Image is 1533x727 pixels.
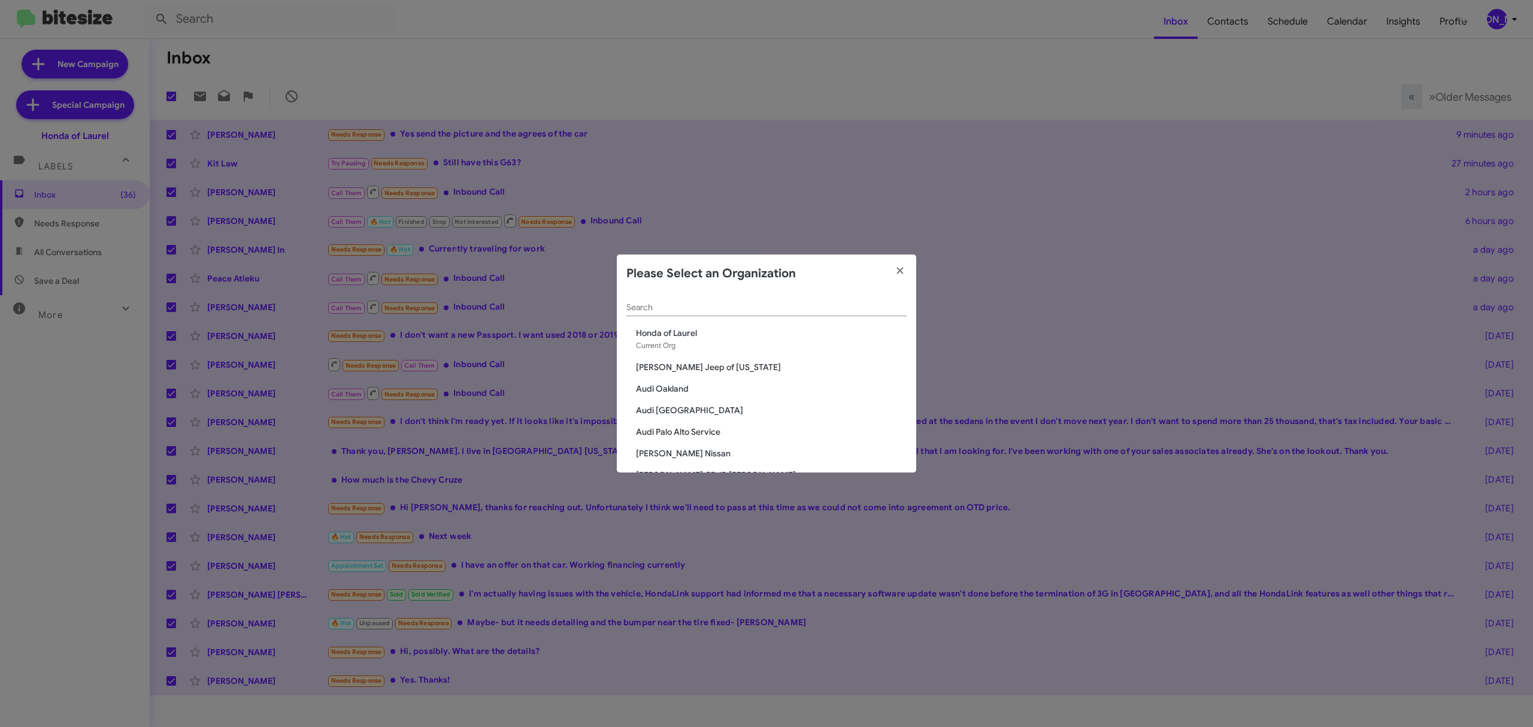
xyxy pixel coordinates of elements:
span: Current Org [636,341,675,350]
span: Audi [GEOGRAPHIC_DATA] [636,404,907,416]
span: [PERSON_NAME] Nissan [636,447,907,459]
h2: Please Select an Organization [626,264,796,283]
span: Audi Palo Alto Service [636,426,907,438]
span: Honda of Laurel [636,327,907,339]
span: [PERSON_NAME] Jeep of [US_STATE] [636,361,907,373]
span: [PERSON_NAME] CDJR [PERSON_NAME] [636,469,907,481]
span: Audi Oakland [636,383,907,395]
